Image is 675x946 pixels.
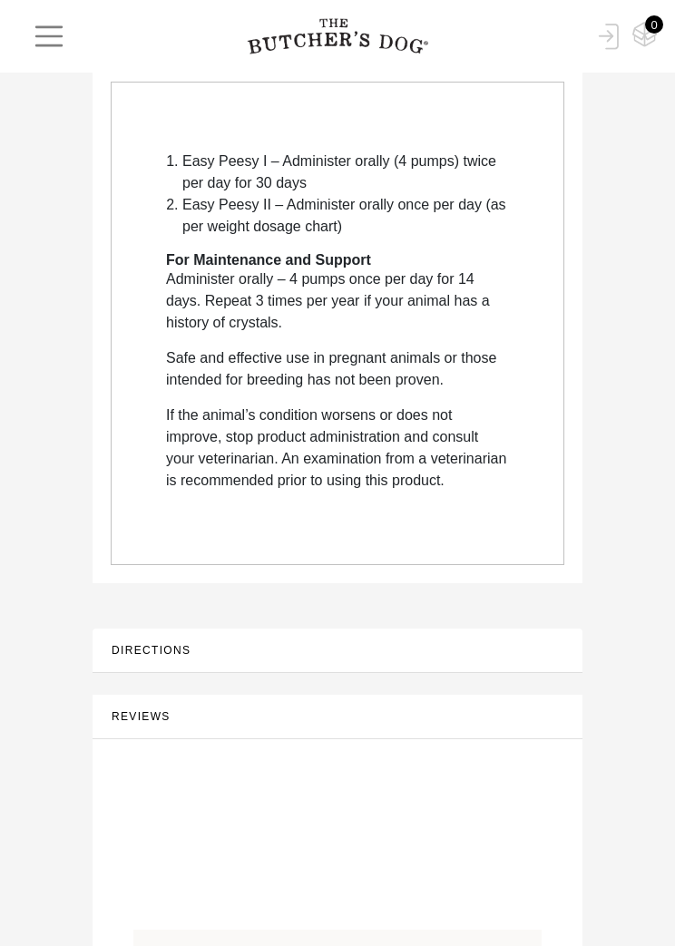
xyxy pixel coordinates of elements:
img: TBD_Cart-Empty.png [632,22,657,47]
b: For Maintenance and Support [166,252,371,268]
li: Easy Peesy II – Administer orally once per day (as per weight dosage chart) [182,194,509,238]
p: If the animal’s condition worsens or does not improve, stop product administration and consult yo... [166,405,509,492]
button: REVIEWS [111,706,564,727]
button: DIRECTIONS [111,639,564,661]
div: 0 [645,15,663,34]
p: Administer orally – 4 pumps once per day for 14 days. Repeat 3 times per year if your animal has ... [166,268,509,334]
li: Easy Peesy I – Administer orally (4 pumps) twice per day for 30 days [182,151,509,194]
p: Safe and effective use in pregnant animals or those intended for breeding has not been proven. [166,347,509,391]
